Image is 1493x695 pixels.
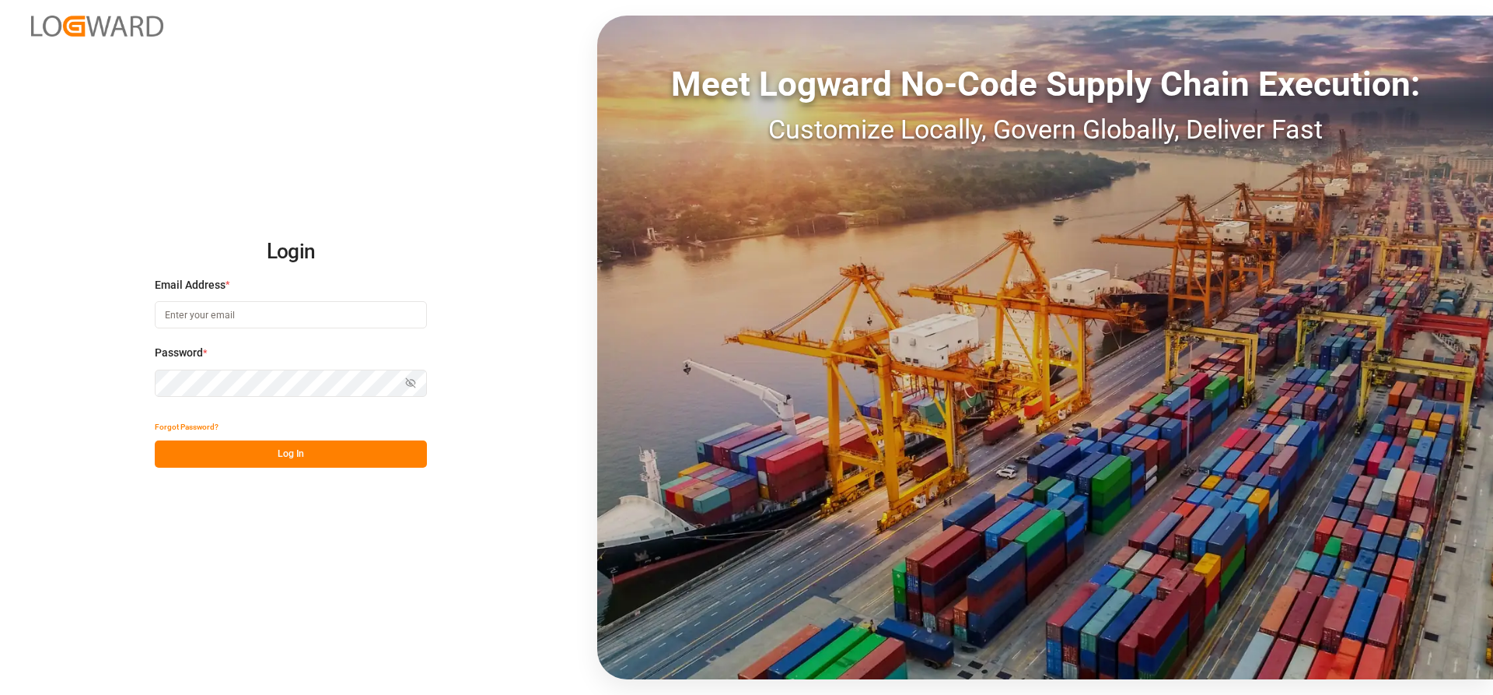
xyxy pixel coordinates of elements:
[31,16,163,37] img: Logward_new_orange.png
[155,301,427,328] input: Enter your email
[155,413,219,441] button: Forgot Password?
[597,110,1493,149] div: Customize Locally, Govern Globally, Deliver Fast
[597,58,1493,110] div: Meet Logward No-Code Supply Chain Execution:
[155,345,203,361] span: Password
[155,277,226,293] span: Email Address
[155,441,427,468] button: Log In
[155,227,427,277] h2: Login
